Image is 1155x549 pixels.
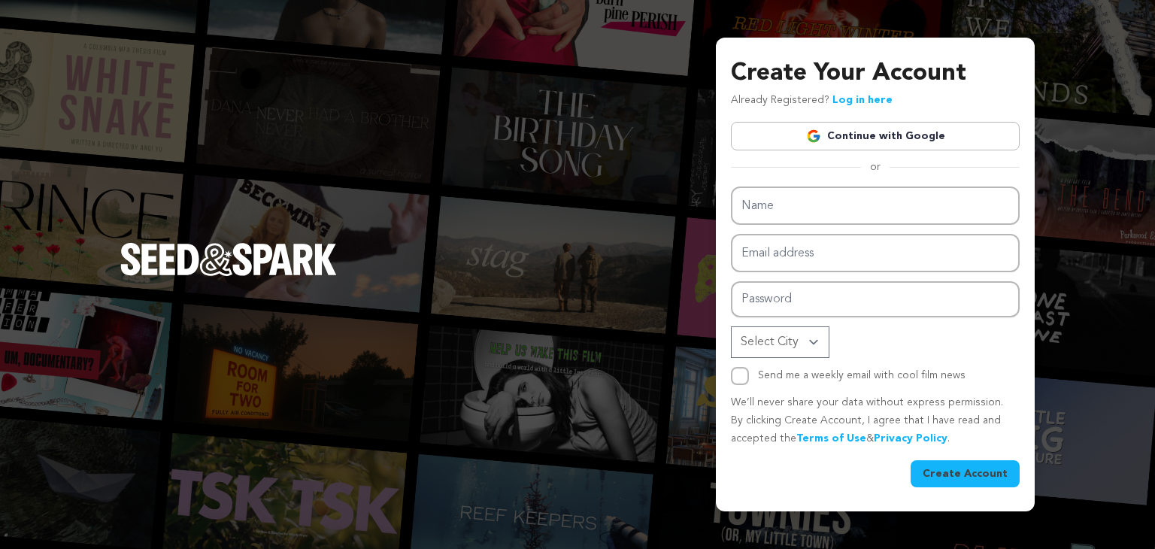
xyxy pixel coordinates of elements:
img: Google logo [806,129,821,144]
a: Terms of Use [796,433,866,444]
img: Seed&Spark Logo [120,243,337,276]
a: Continue with Google [731,122,1020,150]
input: Password [731,281,1020,318]
a: Log in here [832,95,893,105]
input: Name [731,187,1020,225]
button: Create Account [911,460,1020,487]
p: We’ll never share your data without express permission. By clicking Create Account, I agree that ... [731,394,1020,447]
label: Send me a weekly email with cool film news [758,370,966,381]
p: Already Registered? [731,92,893,110]
span: or [861,159,890,174]
h3: Create Your Account [731,56,1020,92]
a: Seed&Spark Homepage [120,243,337,306]
input: Email address [731,234,1020,272]
a: Privacy Policy [874,433,947,444]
